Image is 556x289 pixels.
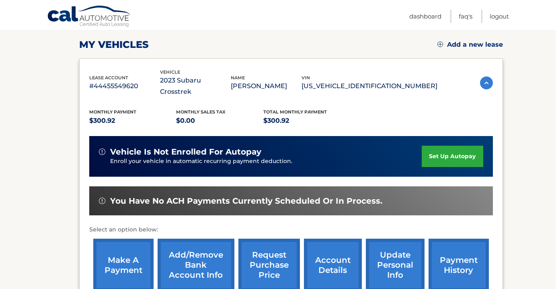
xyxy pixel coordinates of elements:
[409,10,441,23] a: Dashboard
[231,81,302,92] p: [PERSON_NAME]
[176,115,263,126] p: $0.00
[437,41,503,49] a: Add a new lease
[160,75,231,97] p: 2023 Subaru Crosstrek
[99,149,105,155] img: alert-white.svg
[99,198,105,204] img: alert-white.svg
[480,76,493,89] img: accordion-active.svg
[89,75,128,81] span: lease account
[110,147,261,157] span: vehicle is not enrolled for autopay
[89,109,136,115] span: Monthly Payment
[89,115,176,126] p: $300.92
[490,10,509,23] a: Logout
[302,81,437,92] p: [US_VEHICLE_IDENTIFICATION_NUMBER]
[176,109,226,115] span: Monthly sales Tax
[459,10,472,23] a: FAQ's
[110,196,382,206] span: You have no ACH payments currently scheduled or in process.
[422,146,483,167] a: set up autopay
[160,69,180,75] span: vehicle
[47,5,131,29] a: Cal Automotive
[89,225,493,235] p: Select an option below:
[437,41,443,47] img: add.svg
[89,81,160,92] p: #44455549620
[231,75,245,81] span: name
[302,75,310,81] span: vin
[110,157,422,166] p: Enroll your vehicle in automatic recurring payment deduction.
[263,109,327,115] span: Total Monthly Payment
[263,115,351,126] p: $300.92
[79,39,149,51] h2: my vehicles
